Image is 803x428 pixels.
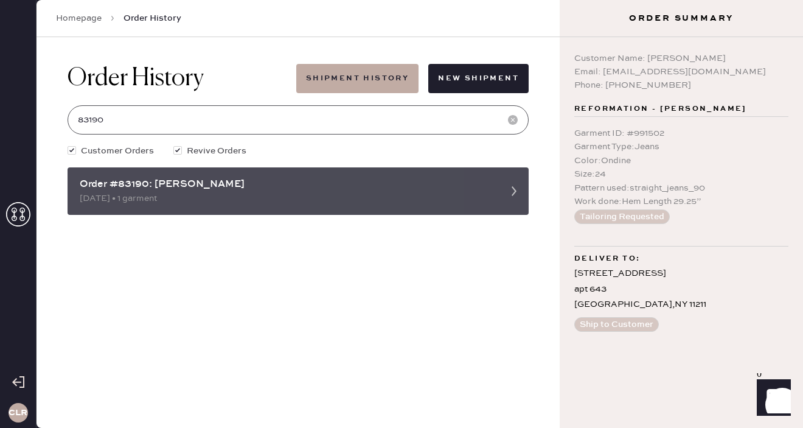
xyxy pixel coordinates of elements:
[574,127,788,140] div: Garment ID : # 991502
[574,181,788,195] div: Pattern used : straight_jeans_90
[80,177,495,192] div: Order #83190: [PERSON_NAME]
[574,209,670,224] button: Tailoring Requested
[123,12,181,24] span: Order History
[574,317,659,332] button: Ship to Customer
[574,102,747,116] span: Reformation - [PERSON_NAME]
[80,192,495,205] div: [DATE] • 1 garment
[574,195,788,208] div: Work done : Hem Length 29.25”
[560,12,803,24] h3: Order Summary
[81,144,154,158] span: Customer Orders
[68,105,529,135] input: Search by order number, customer name, email or phone number
[428,64,529,93] button: New Shipment
[187,144,246,158] span: Revive Orders
[574,154,788,167] div: Color : Ondine
[574,251,640,266] span: Deliver to:
[574,79,788,92] div: Phone: [PHONE_NUMBER]
[574,140,788,153] div: Garment Type : Jeans
[574,52,788,65] div: Customer Name: [PERSON_NAME]
[9,409,27,417] h3: CLR
[574,167,788,181] div: Size : 24
[745,373,798,426] iframe: Front Chat
[574,266,788,312] div: [STREET_ADDRESS] apt 643 [GEOGRAPHIC_DATA] , NY 11211
[574,65,788,79] div: Email: [EMAIL_ADDRESS][DOMAIN_NAME]
[296,64,419,93] button: Shipment History
[56,12,102,24] a: Homepage
[68,64,204,93] h1: Order History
